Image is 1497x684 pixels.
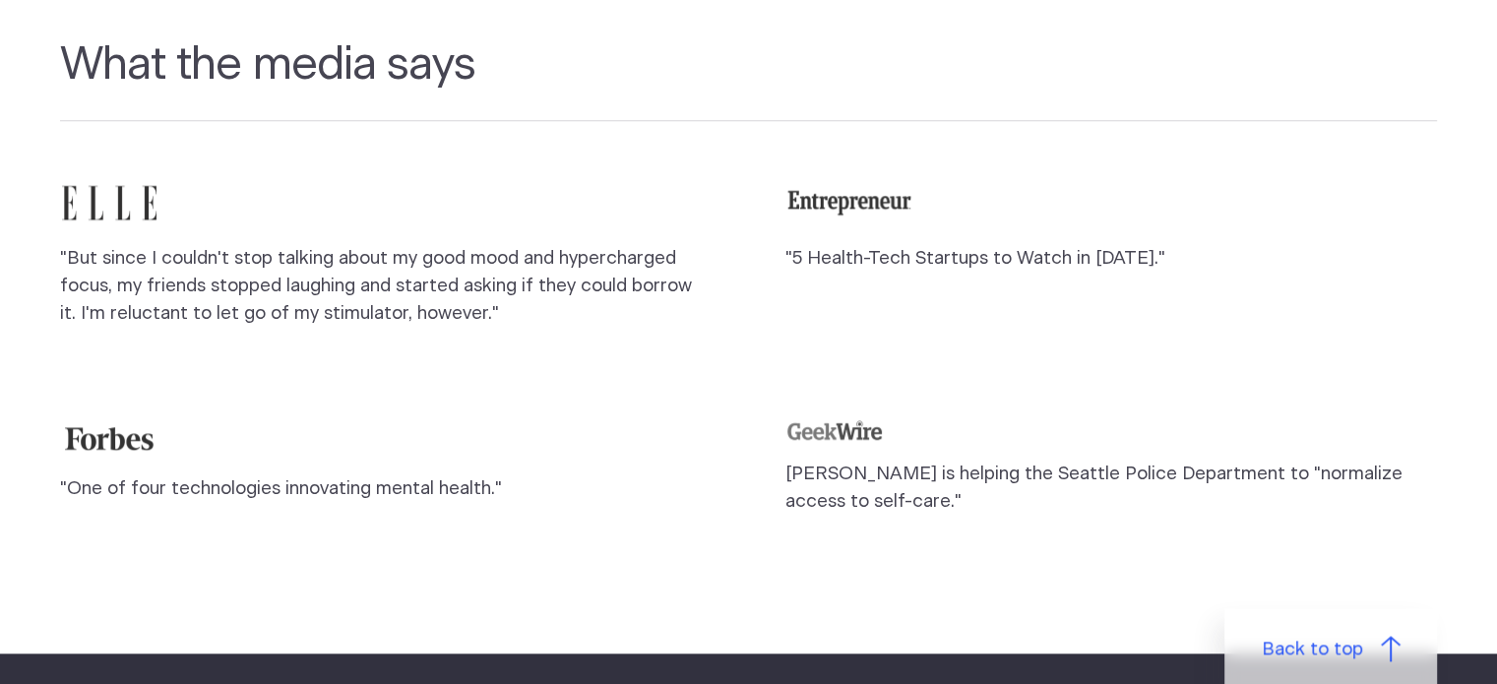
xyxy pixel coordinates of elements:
[785,461,1438,516] p: [PERSON_NAME] is helping the Seattle Police Department to "normalize access to self-care."
[1262,636,1363,663] span: Back to top
[60,475,713,503] p: "One of four technologies innovating mental health."
[60,38,1437,121] h2: What the media says
[60,245,713,328] p: "But since I couldn't stop talking about my good mood and hypercharged focus, my friends stopped ...
[785,245,1438,273] p: "5 Health-Tech Startups to Watch in [DATE]."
